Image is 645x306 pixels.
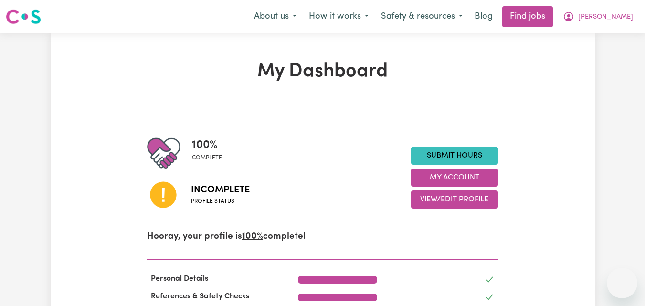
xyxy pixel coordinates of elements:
[607,268,637,298] iframe: Button to launch messaging window
[6,8,41,25] img: Careseekers logo
[411,147,498,165] a: Submit Hours
[248,7,303,27] button: About us
[578,12,633,22] span: [PERSON_NAME]
[411,169,498,187] button: My Account
[6,6,41,28] a: Careseekers logo
[192,137,222,154] span: 100 %
[303,7,375,27] button: How it works
[191,183,250,197] span: Incomplete
[191,197,250,206] span: Profile status
[242,232,263,241] u: 100%
[192,154,222,162] span: complete
[502,6,553,27] a: Find jobs
[469,6,498,27] a: Blog
[147,230,498,244] p: Hooray, your profile is complete!
[557,7,639,27] button: My Account
[411,190,498,209] button: View/Edit Profile
[147,60,498,83] h1: My Dashboard
[147,293,253,300] span: References & Safety Checks
[375,7,469,27] button: Safety & resources
[192,137,230,170] div: Profile completeness: 100%
[147,275,212,283] span: Personal Details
